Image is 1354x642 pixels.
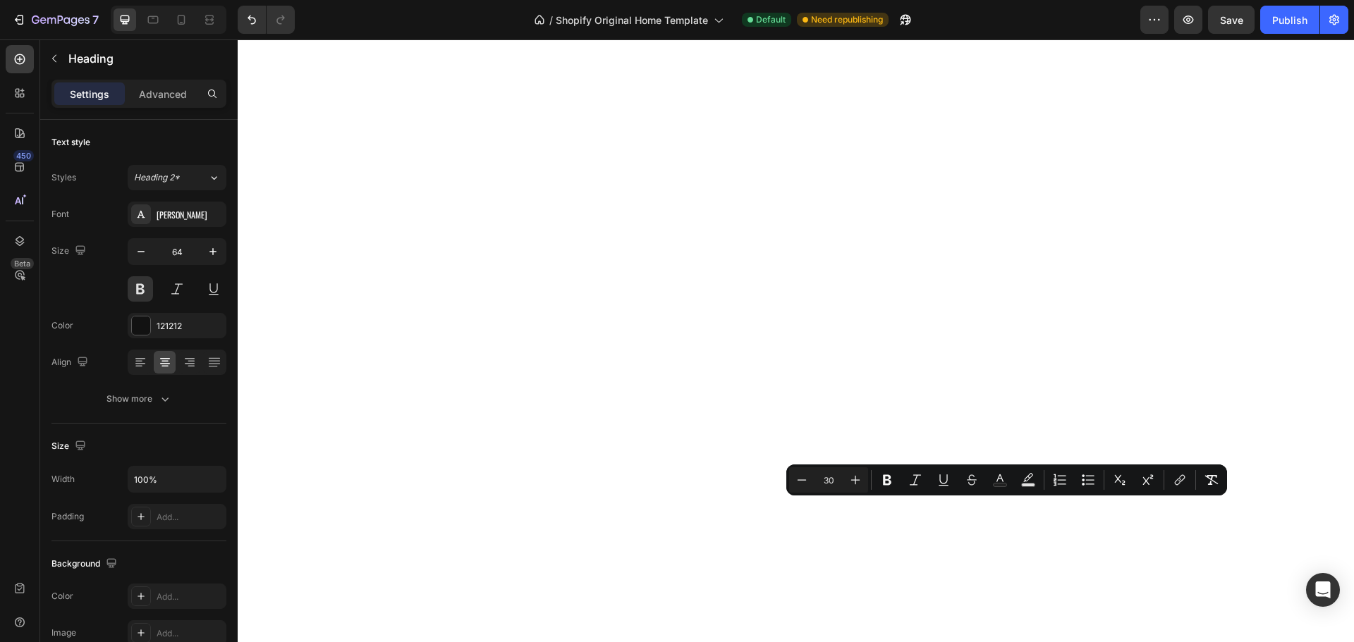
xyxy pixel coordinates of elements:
input: Auto [128,467,226,492]
button: Show more [51,386,226,412]
div: Font [51,208,69,221]
p: 7 [92,11,99,28]
p: Advanced [139,87,187,101]
button: Publish [1260,6,1319,34]
div: Publish [1272,13,1307,27]
span: Need republishing [811,13,883,26]
div: Size [51,242,89,261]
button: Save [1208,6,1255,34]
span: / [549,13,553,27]
p: Settings [70,87,109,101]
div: Styles [51,171,76,184]
p: Heading [68,50,221,67]
button: 7 [6,6,105,34]
div: Add... [157,591,223,603]
div: Padding [51,510,84,523]
div: Editor contextual toolbar [786,464,1227,495]
div: Beta [11,258,34,269]
button: Heading 2* [128,165,226,190]
div: Open Intercom Messenger [1306,573,1340,607]
div: Color [51,590,73,603]
div: Text style [51,136,90,149]
div: Size [51,437,89,456]
iframe: Design area [238,39,1354,642]
div: Add... [157,511,223,524]
div: Width [51,473,75,486]
span: Heading 2* [134,171,180,184]
span: Default [756,13,786,26]
div: Background [51,555,120,574]
div: 450 [13,150,34,161]
div: Add... [157,627,223,640]
div: Align [51,353,91,372]
span: Shopify Original Home Template [556,13,708,27]
div: Undo/Redo [238,6,295,34]
div: Show more [106,392,172,406]
div: [PERSON_NAME] [157,209,223,221]
div: Image [51,626,76,639]
span: Save [1220,14,1243,26]
div: Color [51,319,73,332]
div: 121212 [157,320,223,333]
